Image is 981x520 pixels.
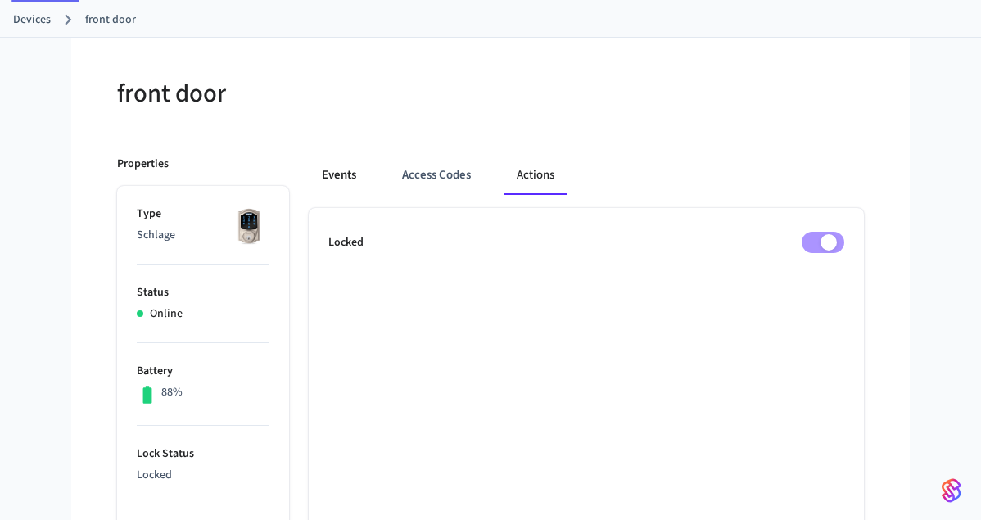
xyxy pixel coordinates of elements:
[137,445,269,463] p: Lock Status
[309,156,369,195] button: Events
[117,77,481,111] h5: front door
[328,234,364,251] p: Locked
[137,284,269,301] p: Status
[161,384,183,401] p: 88%
[228,206,269,246] img: Schlage Sense Smart Deadbolt with Camelot Trim, Front
[942,477,961,504] img: SeamLogoGradient.69752ec5.svg
[13,11,51,29] a: Devices
[137,206,269,223] p: Type
[137,227,269,244] p: Schlage
[309,156,864,195] div: ant example
[137,363,269,380] p: Battery
[85,11,136,29] a: front door
[504,156,567,195] button: Actions
[117,156,169,173] p: Properties
[150,305,183,323] p: Online
[389,156,484,195] button: Access Codes
[137,467,269,484] p: Locked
